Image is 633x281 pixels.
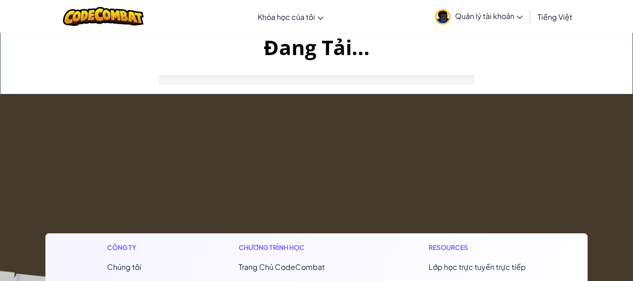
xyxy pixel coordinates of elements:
h1: Công ty [107,243,171,252]
span: Khóa học của tôi [258,12,315,22]
img: CodeCombat logo [63,7,144,26]
a: Tiếng Việt [533,4,577,29]
img: avatar [435,9,450,25]
a: Khóa học của tôi [253,4,328,29]
span: Trang Chủ CodeCombat [239,262,325,272]
h1: Đang Tải... [0,33,633,62]
h1: Resources [429,243,526,252]
a: Quản lý tài khoản [430,2,527,31]
span: Tiếng Việt [538,12,572,22]
a: Lớp học trực tuyến trực tiếp [429,262,526,272]
a: Chúng tôi [107,262,141,272]
h1: Chương trình học [239,243,361,252]
span: Quản lý tài khoản [455,11,523,21]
